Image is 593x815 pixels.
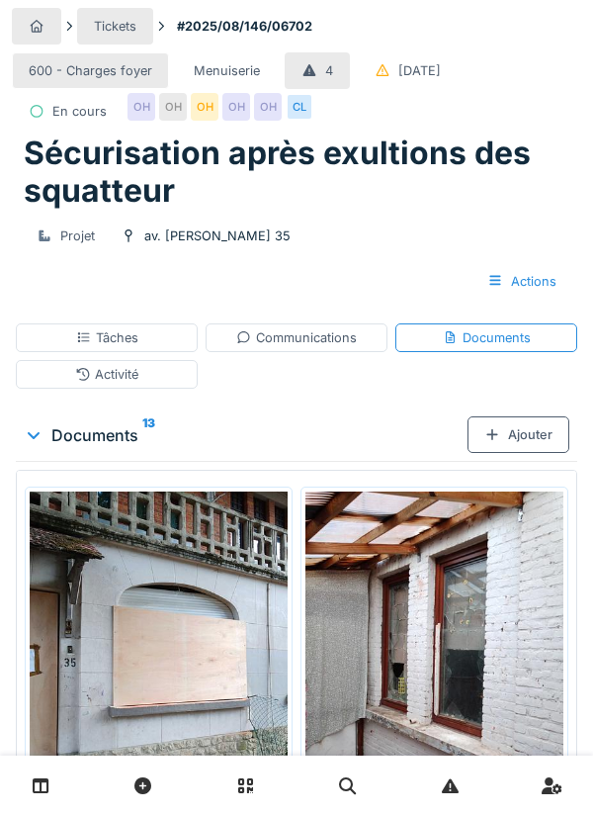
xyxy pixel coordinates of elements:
div: CL [286,93,313,121]
strong: #2025/08/146/06702 [169,17,320,36]
div: OH [222,93,250,121]
div: av. [PERSON_NAME] 35 [144,226,291,245]
div: OH [191,93,218,121]
div: OH [159,93,187,121]
div: Ajouter [467,416,569,453]
div: OH [127,93,155,121]
div: 4 [325,61,333,80]
div: Tickets [94,17,136,36]
div: Activité [75,365,138,384]
div: Communications [236,328,357,347]
div: Tâches [76,328,138,347]
h1: Sécurisation après exultions des squatteur [24,135,569,211]
div: 600 - Charges foyer [29,61,152,80]
div: En cours [52,102,107,121]
div: Documents [24,423,467,447]
div: Projet [60,226,95,245]
div: Menuiserie [194,61,260,80]
div: Documents [443,328,531,347]
div: OH [254,93,282,121]
sup: 13 [142,423,155,447]
div: [DATE] [398,61,441,80]
div: Actions [470,263,573,300]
